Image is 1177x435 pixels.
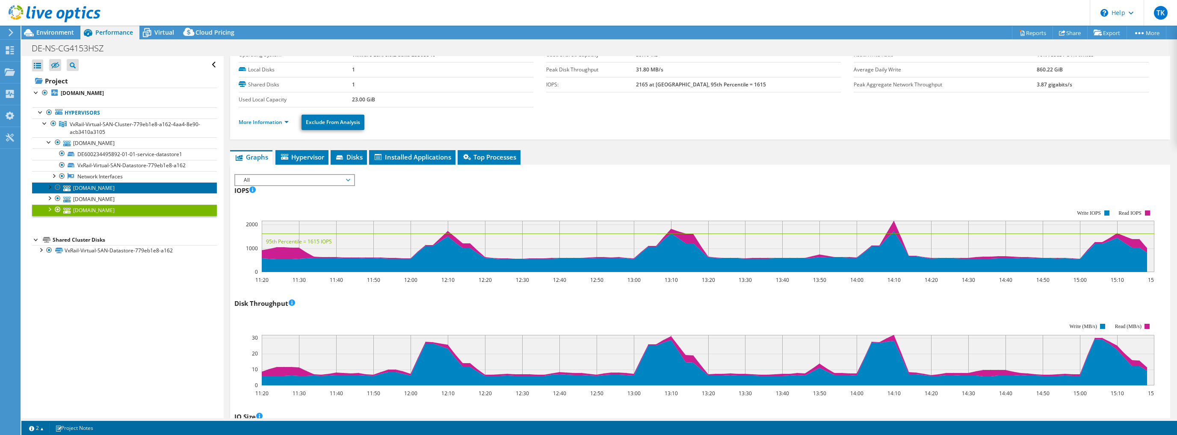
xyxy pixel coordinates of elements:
[239,118,289,126] a: More Information
[961,276,975,284] text: 14:30
[234,153,268,161] span: Graphs
[1110,390,1124,397] text: 15:10
[329,276,343,284] text: 11:40
[239,65,352,74] label: Local Disks
[546,65,636,74] label: Peak Disk Throughput
[32,148,217,160] a: DE600234495892-01-01-service-datastore1
[49,423,99,433] a: Project Notes
[280,153,324,161] span: Hypervisor
[246,221,258,228] text: 2000
[61,89,104,97] b: [DOMAIN_NAME]
[329,390,343,397] text: 11:40
[32,107,217,118] a: Hypervisors
[854,65,1036,74] label: Average Daily Write
[775,390,789,397] text: 13:40
[1037,51,1094,58] b: 16% reads / 84% writes
[32,118,217,137] a: VxRail-Virtual-SAN-Cluster-779eb1e8-a162-4aa4-8e90-acb3410a3105
[441,276,454,284] text: 12:10
[255,268,258,275] text: 0
[590,390,603,397] text: 12:50
[1147,276,1161,284] text: 15:20
[1100,9,1108,17] svg: \n
[195,28,234,36] span: Cloud Pricing
[352,66,355,73] b: 1
[302,115,364,130] a: Exclude From Analysis
[738,390,751,397] text: 13:30
[32,160,217,171] a: VxRail-Virtual-SAN-Datastore-779eb1e8-a162
[1147,390,1161,397] text: 15:20
[32,74,217,88] a: Project
[1127,26,1166,39] a: More
[367,276,380,284] text: 11:50
[246,245,258,252] text: 1000
[367,390,380,397] text: 11:50
[664,390,677,397] text: 13:10
[234,299,295,308] h3: Disk Throughput
[1053,26,1088,39] a: Share
[813,390,826,397] text: 13:50
[701,390,715,397] text: 13:20
[924,276,937,284] text: 14:20
[1073,276,1086,284] text: 15:00
[28,44,117,53] h1: DE-NS-CG4153HSZ
[1073,390,1086,397] text: 15:00
[1012,26,1053,39] a: Reports
[627,276,640,284] text: 13:00
[478,390,491,397] text: 12:20
[515,390,529,397] text: 12:30
[352,81,355,88] b: 1
[887,390,900,397] text: 14:10
[53,235,217,245] div: Shared Cluster Disks
[854,80,1036,89] label: Peak Aggregate Network Throughput
[32,182,217,193] a: [DOMAIN_NAME]
[553,276,566,284] text: 12:40
[1115,323,1142,329] text: Read (MB/s)
[70,121,200,136] span: VxRail-Virtual-SAN-Cluster-779eb1e8-a162-4aa4-8e90-acb3410a3105
[23,423,50,433] a: 2
[775,276,789,284] text: 13:40
[154,28,174,36] span: Virtual
[252,334,258,341] text: 30
[352,96,375,103] b: 23.00 GiB
[590,276,603,284] text: 12:50
[32,137,217,148] a: [DOMAIN_NAME]
[999,276,1012,284] text: 14:40
[553,390,566,397] text: 12:40
[924,390,937,397] text: 14:20
[1036,390,1049,397] text: 14:50
[255,276,268,284] text: 11:20
[292,390,305,397] text: 11:30
[1036,276,1049,284] text: 14:50
[240,175,349,185] span: All
[36,28,74,36] span: Environment
[32,245,217,256] a: VxRail-Virtual-SAN-Datastore-779eb1e8-a162
[335,153,363,161] span: Disks
[813,276,826,284] text: 13:50
[738,276,751,284] text: 13:30
[636,66,663,73] b: 31.80 MB/s
[255,382,258,389] text: 0
[255,390,268,397] text: 11:20
[32,193,217,204] a: [DOMAIN_NAME]
[546,80,636,89] label: IOPS:
[1069,323,1097,329] text: Write (MB/s)
[352,51,435,58] b: VMware ESXi 8.0.2 build-23305546
[1154,6,1168,20] span: TK
[252,366,258,373] text: 10
[32,204,217,216] a: [DOMAIN_NAME]
[636,81,766,88] b: 2165 at [GEOGRAPHIC_DATA], 95th Percentile = 1615
[1087,26,1127,39] a: Export
[234,412,263,421] h3: IO Size
[961,390,975,397] text: 14:30
[664,276,677,284] text: 13:10
[1037,66,1063,73] b: 860.22 GiB
[887,276,900,284] text: 14:10
[239,80,352,89] label: Shared Disks
[701,276,715,284] text: 13:20
[32,171,217,182] a: Network Interfaces
[239,95,352,104] label: Used Local Capacity
[373,153,451,161] span: Installed Applications
[850,390,863,397] text: 14:00
[1077,210,1101,216] text: Write IOPS
[627,390,640,397] text: 13:00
